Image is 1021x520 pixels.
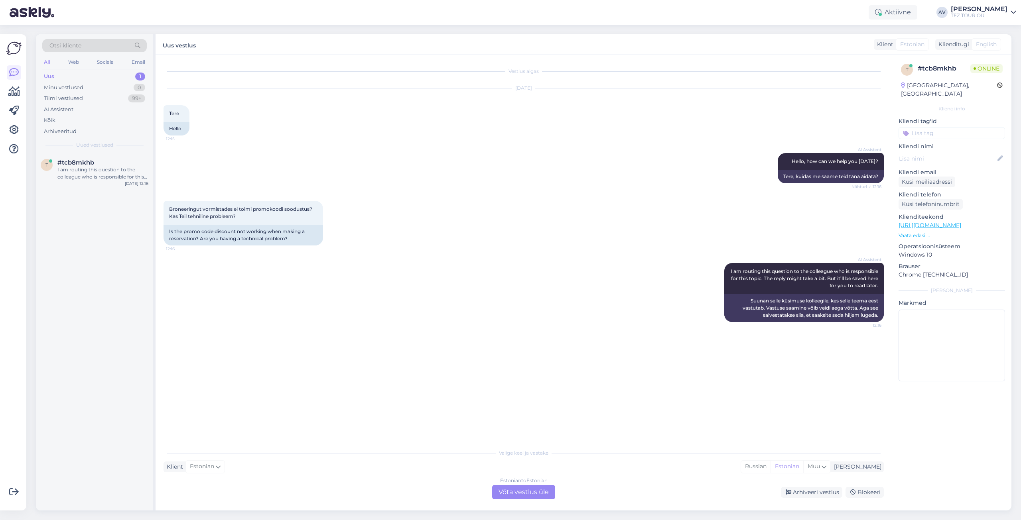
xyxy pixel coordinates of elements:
img: Askly Logo [6,41,22,56]
p: Kliendi telefon [899,190,1005,199]
span: Estonian [900,40,924,49]
div: Vestlus algas [164,68,884,75]
div: Email [130,57,147,67]
div: Estonian to Estonian [500,477,548,484]
div: Suunan selle küsimuse kolleegile, kes selle teema eest vastutab. Vastuse saamine võib veidi aega ... [724,294,884,322]
span: Online [970,64,1003,73]
div: [PERSON_NAME] [899,287,1005,294]
span: Hello, how can we help you [DATE]? [792,158,878,164]
div: Küsi meiliaadressi [899,177,955,187]
span: Tere [169,110,179,116]
span: Broneeringut vormistades ei toimi promokoodi soodustus? Kas Teil tehniline probleem? [169,206,313,219]
div: Minu vestlused [44,84,83,92]
div: TEZ TOUR OÜ [951,12,1007,19]
span: Uued vestlused [76,141,113,149]
div: AV [936,7,948,18]
p: Vaata edasi ... [899,232,1005,239]
p: Märkmed [899,299,1005,307]
div: Estonian [771,461,803,473]
div: Uus [44,73,54,80]
span: English [976,40,997,49]
div: [DATE] 12:16 [125,181,148,186]
span: Muu [808,463,820,470]
span: t [906,67,909,73]
span: Nähtud ✓ 12:16 [851,184,881,190]
p: Brauser [899,262,1005,271]
div: Hello [164,122,189,135]
span: AI Assistent [851,147,881,153]
div: [DATE] [164,84,884,92]
div: Socials [95,57,115,67]
div: [PERSON_NAME] [831,463,881,471]
div: Russian [741,461,771,473]
p: Kliendi tag'id [899,117,1005,126]
div: Kõik [44,116,55,124]
div: Klienditugi [935,40,969,49]
div: Arhiveeri vestlus [781,487,842,498]
span: Otsi kliente [49,41,81,50]
div: I am routing this question to the colleague who is responsible for this topic. The reply might ta... [57,166,148,181]
div: Blokeeri [846,487,884,498]
div: Küsi telefoninumbrit [899,199,963,210]
span: 12:16 [851,322,881,328]
div: 1 [135,73,145,80]
div: Is the promo code discount not working when making a reservation? Are you having a technical prob... [164,225,323,245]
p: Kliendi email [899,168,1005,177]
div: Kliendi info [899,105,1005,112]
p: Operatsioonisüsteem [899,242,1005,251]
div: Klient [874,40,893,49]
a: [URL][DOMAIN_NAME] [899,222,961,229]
span: 12:15 [166,136,196,142]
span: Estonian [190,462,214,471]
div: 0 [134,84,145,92]
div: 99+ [128,94,145,102]
p: Chrome [TECHNICAL_ID] [899,271,1005,279]
span: #tcb8mkhb [57,159,94,166]
label: Uus vestlus [163,39,196,50]
p: Kliendi nimi [899,142,1005,151]
div: AI Assistent [44,106,73,114]
div: Klient [164,463,183,471]
div: Valige keel ja vastake [164,449,884,457]
input: Lisa tag [899,127,1005,139]
span: I am routing this question to the colleague who is responsible for this topic. The reply might ta... [731,268,879,288]
span: 12:16 [166,246,196,252]
input: Lisa nimi [899,154,996,163]
div: Tere, kuidas me saame teid täna aidata? [778,170,884,183]
a: [PERSON_NAME]TEZ TOUR OÜ [951,6,1016,19]
div: [PERSON_NAME] [951,6,1007,12]
div: Arhiveeritud [44,128,77,135]
div: # tcb8mkhb [918,64,970,73]
div: Tiimi vestlused [44,94,83,102]
div: Web [67,57,81,67]
div: [GEOGRAPHIC_DATA], [GEOGRAPHIC_DATA] [901,81,997,98]
div: Aktiivne [869,5,917,20]
p: Klienditeekond [899,213,1005,221]
span: AI Assistent [851,257,881,263]
p: Windows 10 [899,251,1005,259]
div: All [42,57,51,67]
span: t [45,162,48,168]
div: Võta vestlus üle [492,485,555,499]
